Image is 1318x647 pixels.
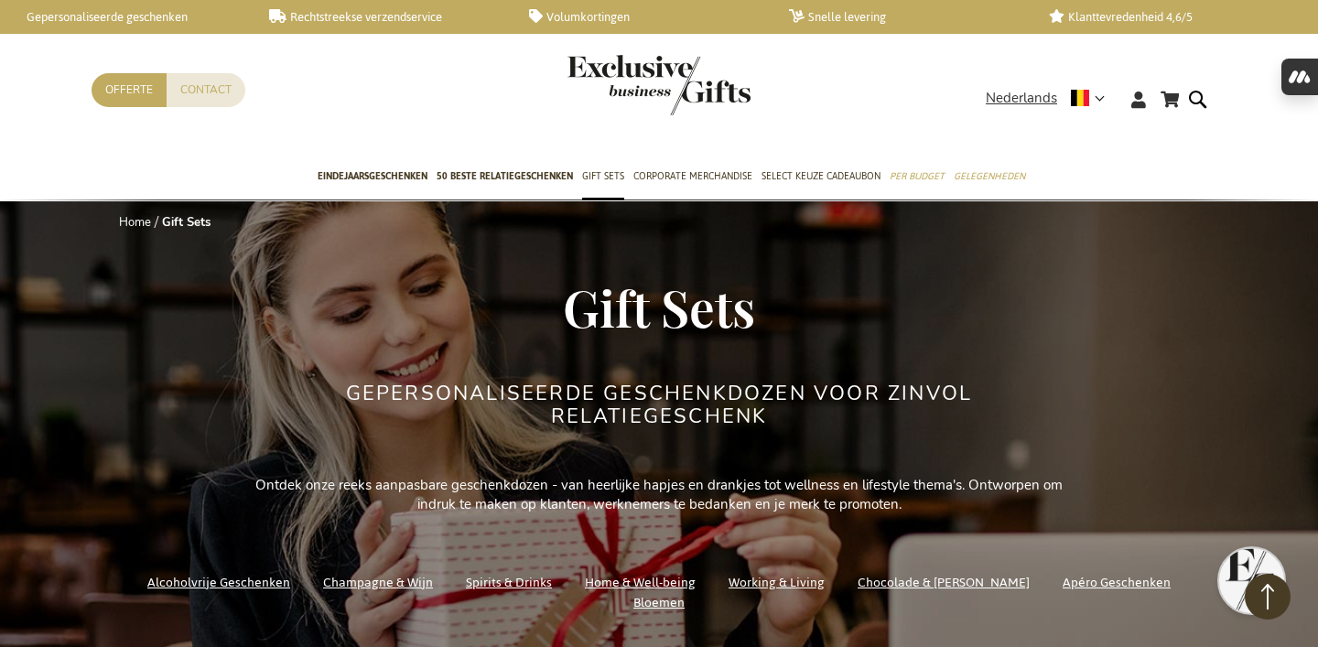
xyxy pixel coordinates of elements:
strong: Gift Sets [162,214,211,231]
a: Rechtstreekse verzendservice [269,9,500,25]
a: Spirits & Drinks [466,570,552,595]
span: Eindejaarsgeschenken [318,167,427,186]
a: Snelle levering [789,9,1020,25]
span: 50 beste relatiegeschenken [437,167,573,186]
a: store logo [567,55,659,115]
span: Gift Sets [563,273,755,340]
img: Exclusive Business gifts logo [567,55,751,115]
div: Nederlands [986,88,1117,109]
h2: Gepersonaliseerde geschenkdozen voor zinvol relatiegeschenk [316,383,1002,426]
a: Chocolade & [PERSON_NAME] [858,570,1030,595]
a: Champagne & Wijn [323,570,433,595]
span: Gift Sets [582,167,624,186]
a: Volumkortingen [529,9,760,25]
a: Working & Living [729,570,825,595]
p: Ontdek onze reeks aanpasbare geschenkdozen - van heerlijke hapjes en drankjes tot wellness en lif... [247,476,1071,515]
a: Offerte [92,73,167,107]
a: Contact [167,73,245,107]
a: Apéro Geschenken [1063,570,1171,595]
a: Home & Well-being [585,570,696,595]
a: Gepersonaliseerde geschenken [9,9,240,25]
span: Nederlands [986,88,1057,109]
a: Alcoholvrije Geschenken [147,570,290,595]
a: Klanttevredenheid 4,6/5 [1049,9,1280,25]
span: Corporate Merchandise [633,167,752,186]
span: Gelegenheden [954,167,1025,186]
span: Select Keuze Cadeaubon [762,167,880,186]
a: Home [119,214,151,231]
a: Bloemen [633,590,685,615]
span: Per Budget [890,167,945,186]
